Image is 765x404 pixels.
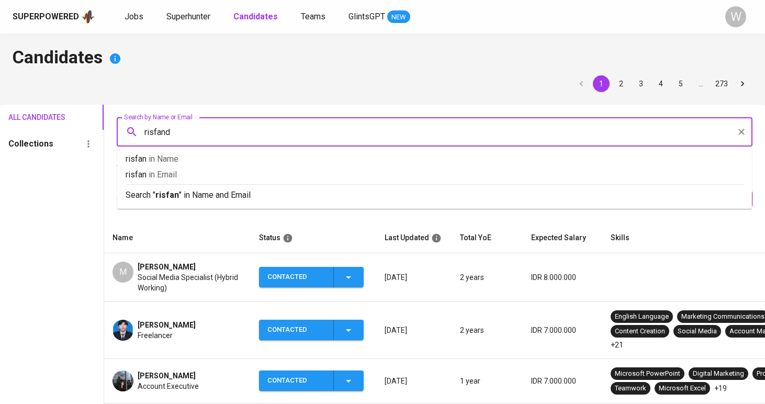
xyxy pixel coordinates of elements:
p: [DATE] [385,325,443,335]
div: W [725,6,746,27]
button: Go to page 4 [652,75,669,92]
img: cadc57dd20463f1b8a927d176ac04baf.jpg [113,320,133,341]
div: Contacted [267,371,325,391]
button: Contacted [259,371,364,391]
b: risfan [155,190,179,200]
a: Candidates [233,10,280,24]
button: Go to next page [734,75,751,92]
button: Clear [734,125,749,139]
span: [PERSON_NAME] [138,371,196,381]
nav: pagination navigation [571,75,752,92]
span: NEW [387,12,410,23]
img: 9d4eb8ffaac16862ddc41472632df091.jpeg [113,371,133,391]
span: Account Executive [138,381,199,391]
span: Jobs [125,12,143,21]
span: Superhunter [166,12,210,21]
p: IDR 8.000.000 [531,272,594,283]
button: Go to page 5 [672,75,689,92]
button: page 1 [593,75,610,92]
p: 2 years [460,325,514,335]
span: Teams [301,12,325,21]
div: Microsoft Excel [659,384,706,394]
span: Freelancer [138,330,173,341]
th: Last Updated [376,223,452,253]
b: Candidates [233,12,278,21]
a: Superhunter [166,10,212,24]
span: in Email [149,170,177,179]
button: Go to page 273 [712,75,731,92]
div: English Language [615,312,669,322]
span: [PERSON_NAME] [138,262,196,272]
div: M [113,262,133,283]
span: All Candidates [8,111,49,124]
div: Contacted [267,267,325,287]
span: in Name [149,154,178,164]
a: Teams [301,10,328,24]
div: Contacted [267,320,325,340]
p: risfan [126,169,744,181]
button: Go to page 2 [613,75,629,92]
p: IDR 7.000.000 [531,376,594,386]
a: GlintsGPT NEW [348,10,410,24]
button: Contacted [259,267,364,287]
button: Go to page 3 [633,75,649,92]
th: Expected Salary [523,223,602,253]
div: Marketing Communications [681,312,764,322]
a: Superpoweredapp logo [13,9,95,25]
button: Contacted [259,320,364,340]
th: Total YoE [452,223,523,253]
span: GlintsGPT [348,12,385,21]
p: Showing of talent profiles found [117,159,258,178]
p: 2 years [460,272,514,283]
h6: Collections [8,137,53,151]
div: Digital Marketing [693,369,744,379]
div: Social Media [678,327,717,336]
p: [DATE] [385,376,443,386]
p: +19 [714,383,727,394]
p: Sort By [117,194,143,207]
p: Search " " in Name and Email [126,189,744,201]
th: Status [251,223,376,253]
p: +21 [611,340,623,350]
h4: Candidates [13,46,752,71]
img: app logo [81,9,95,25]
th: Name [104,223,251,253]
p: risfan [126,153,744,165]
div: Content Creation [615,327,665,336]
p: 1 year [460,376,514,386]
span: Social Media Specialist (Hybrid Working) [138,272,242,293]
p: [DATE] [385,272,443,283]
div: Microsoft PowerPoint [615,369,680,379]
a: Jobs [125,10,145,24]
span: [PERSON_NAME] [138,320,196,330]
div: … [692,78,709,89]
div: Superpowered [13,11,79,23]
div: Teamwork [615,384,646,394]
p: IDR 7.000.000 [531,325,594,335]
